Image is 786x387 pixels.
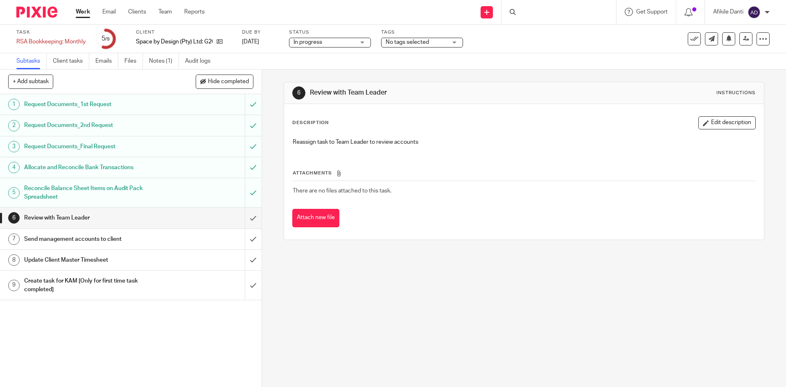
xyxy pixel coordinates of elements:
p: Space by Design (Pty) Ltd: G2002 [136,38,212,46]
img: svg%3E [748,6,761,19]
p: Reassign task to Team Leader to review accounts [293,138,755,146]
a: Clients [128,8,146,16]
h1: Request Documents_Final Request [24,140,166,153]
div: 1 [8,99,20,110]
button: + Add subtask [8,75,53,88]
h1: Send management accounts to client [24,233,166,245]
label: Status [289,29,371,36]
div: 4 [8,162,20,173]
h1: Review with Team Leader [24,212,166,224]
a: Reports [184,8,205,16]
h1: Reconcile Balance Sheet Items on Audit Pack Spreadsheet [24,182,166,203]
label: Client [136,29,232,36]
a: Work [76,8,90,16]
button: Hide completed [196,75,253,88]
button: Edit description [698,116,756,129]
span: There are no files attached to this task. [293,188,391,194]
div: 8 [8,254,20,266]
a: Subtasks [16,53,47,69]
a: Client tasks [53,53,89,69]
small: /9 [105,37,110,41]
h1: Request Documents_2nd Request [24,119,166,131]
a: Notes (1) [149,53,179,69]
span: No tags selected [386,39,429,45]
div: RSA Bookkeeping: Monthly [16,38,86,46]
a: Email [102,8,116,16]
h1: Request Documents_1st Request [24,98,166,111]
p: Description [292,120,329,126]
h1: Review with Team Leader [310,88,542,97]
a: Emails [95,53,118,69]
span: Hide completed [208,79,249,85]
a: Team [158,8,172,16]
p: Afikile Danti [713,8,743,16]
span: [DATE] [242,39,259,45]
img: Pixie [16,7,57,18]
label: Task [16,29,86,36]
div: 9 [8,280,20,291]
div: 6 [8,212,20,224]
label: Due by [242,29,279,36]
label: Tags [381,29,463,36]
a: Files [124,53,143,69]
a: Audit logs [185,53,217,69]
span: In progress [294,39,322,45]
h1: Create task for KAM [Only for first time task completed] [24,275,166,296]
div: Instructions [716,90,756,96]
div: 7 [8,233,20,245]
span: Attachments [293,171,332,175]
h1: Allocate and Reconcile Bank Transactions [24,161,166,174]
button: Attach new file [292,209,339,227]
span: Get Support [636,9,668,15]
div: 3 [8,141,20,152]
div: 5 [102,34,110,43]
div: 5 [8,187,20,199]
div: 2 [8,120,20,131]
div: 6 [292,86,305,100]
h1: Update Client Master Timesheet [24,254,166,266]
